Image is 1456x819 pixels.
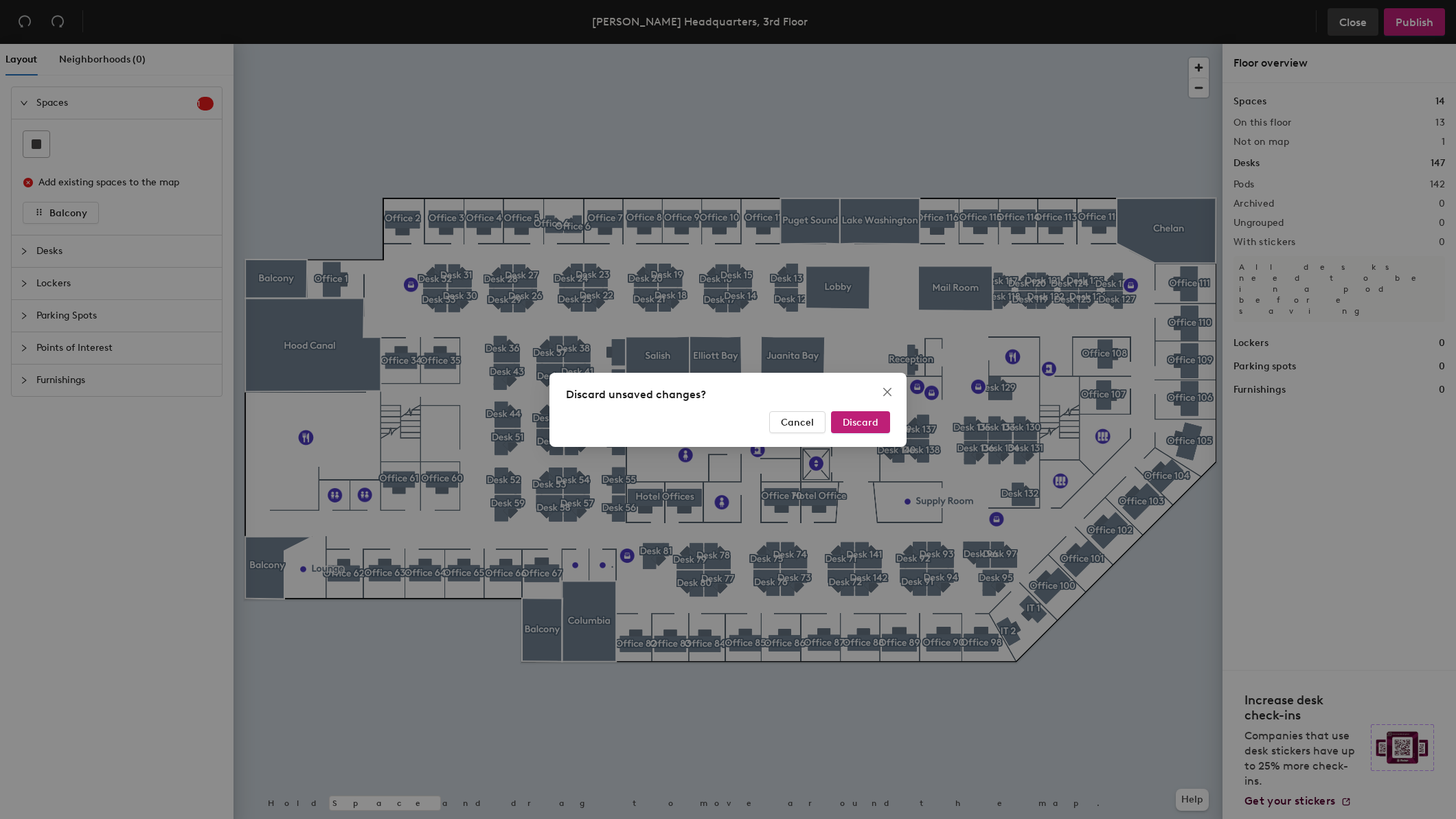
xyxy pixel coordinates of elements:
div: Discard unsaved changes? [566,387,890,403]
span: Close [876,387,898,397]
span: Discard [843,416,878,428]
button: Discard [831,411,890,433]
span: Cancel [781,416,814,428]
button: Close [876,381,898,403]
span: close [882,387,893,397]
button: Cancel [769,411,826,433]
